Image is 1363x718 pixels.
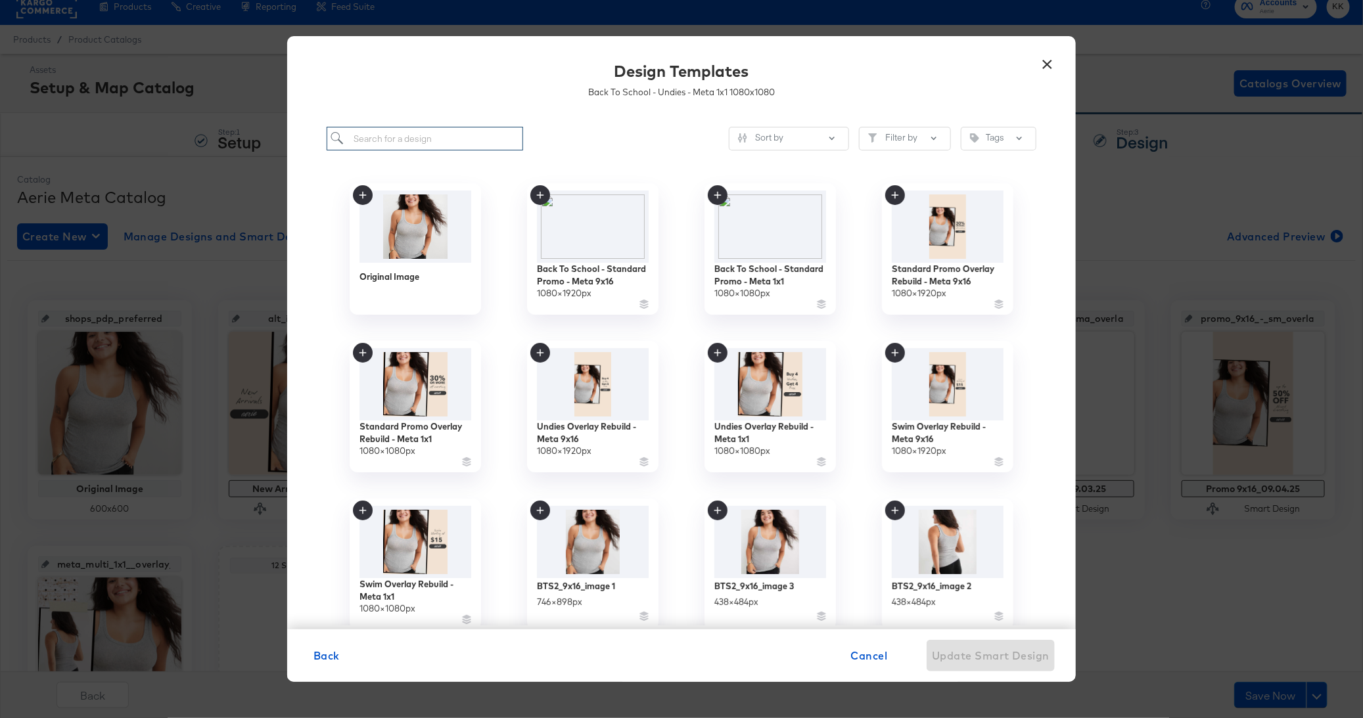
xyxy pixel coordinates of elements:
[892,445,946,457] div: 1080 × 1920 px
[537,596,582,608] div: 746 × 898 px
[537,580,615,593] div: BTS2_9x16_image 1
[705,341,836,472] div: Undies Overlay Rebuild - Meta 1x11080×1080px
[327,127,523,151] input: Search for a design
[892,580,971,593] div: BTS2_9x16_image 2
[892,348,1004,420] img: iNtXRZ96eLcZNwXl0SftLg.jpg
[882,499,1013,630] div: BTS2_9x16_image 2438×484px
[537,263,649,287] div: Back To School - Standard Promo - Meta 9x16
[359,445,415,457] div: 1080 × 1080 px
[892,506,1004,578] img: lJL9vxwPwMNcO_T6w4uw9w.jpg
[537,191,649,263] img: l_text:AvenirNext-Bold-01.ttf_105_center:Extra%2Cco_rgb
[892,420,1004,445] div: Swim Overlay Rebuild - Meta 9x16
[359,348,471,420] img: -G3UzqxIxPlDpXY4x9EPAw.jpg
[882,341,1013,472] div: Swim Overlay Rebuild - Meta 9x161080×1920px
[851,646,888,665] span: Cancel
[961,127,1036,150] button: TagTags
[1036,49,1059,73] button: ×
[714,287,770,300] div: 1080 × 1080 px
[350,183,481,315] div: Original Image
[537,420,649,445] div: Undies Overlay Rebuild - Meta 9x16
[846,640,893,671] button: Cancel
[527,183,658,315] div: Back To School - Standard Promo - Meta 9x161080×1920px
[537,348,649,420] img: lpWs1-81-21Ncd-HwKY1qA.jpg
[359,506,471,578] img: oy6dx1uqU3ViVQpNhbeF1A.jpg
[359,578,471,602] div: Swim Overlay Rebuild - Meta 1x1
[359,420,471,445] div: Standard Promo Overlay Rebuild - Meta 1x1
[714,263,826,287] div: Back To School - Standard Promo - Meta 1x1
[868,133,877,143] svg: Filter
[714,506,826,578] img: 12Upw48muymRtL4DcKH1Fw.jpg
[308,640,345,671] button: Back
[705,183,836,315] div: Back To School - Standard Promo - Meta 1x11080×1080px
[970,133,979,143] svg: Tag
[614,60,749,82] div: Design Templates
[729,127,849,150] button: SlidersSort by
[714,348,826,420] img: oKs4kYu9sL5uGYr9QIIgrg.jpg
[892,191,1004,263] img: I-wVptZdqnpIMn65E8pz0g.jpg
[705,499,836,630] div: BTS2_9x16_image 3438×484px
[738,133,747,143] svg: Sliders
[714,580,794,593] div: BTS2_9x16_image 3
[588,86,775,99] div: Back To School - Undies - Meta 1x1 1080 x 1080
[714,596,758,608] div: 438 × 484 px
[527,341,658,472] div: Undies Overlay Rebuild - Meta 9x161080×1920px
[537,506,649,578] img: ZamsSC45UqXpuhb3RgBKkA.jpg
[714,420,826,445] div: Undies Overlay Rebuild - Meta 1x1
[892,596,936,608] div: 438 × 484 px
[537,445,591,457] div: 1080 × 1920 px
[882,183,1013,315] div: Standard Promo Overlay Rebuild - Meta 9x161080×1920px
[359,191,471,263] img: NYzBCsIwGIPfJe5Y1250G_bizZewMkb95wTXzrbqofTdnaKB5IMQkhC8gcIU4xKU5pqH7lyXwZClrjRu1vwaVs_DhTQfyGkup...
[527,499,658,630] div: BTS2_9x16_image 1746×898px
[859,127,951,150] button: FilterFilter by
[537,287,591,300] div: 1080 × 1920 px
[313,646,340,665] span: Back
[714,445,770,457] div: 1080 × 1080 px
[892,287,946,300] div: 1080 × 1920 px
[714,191,826,263] img: l_text:AvenirNext-Bold-01.ttf_105_center:Extra%2Cco_rgb:
[359,602,415,615] div: 1080 × 1080 px
[359,271,419,283] div: Original Image
[350,499,481,630] div: Swim Overlay Rebuild - Meta 1x11080×1080px
[892,263,1004,287] div: Standard Promo Overlay Rebuild - Meta 9x16
[350,341,481,472] div: Standard Promo Overlay Rebuild - Meta 1x11080×1080px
